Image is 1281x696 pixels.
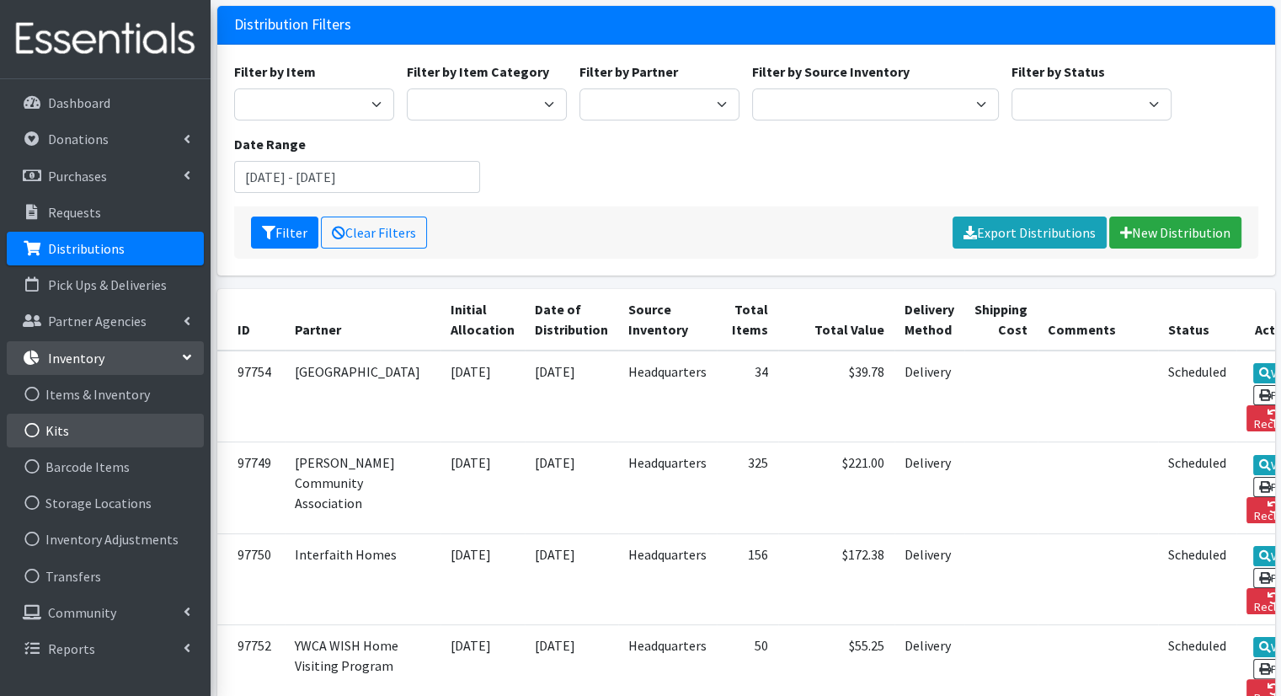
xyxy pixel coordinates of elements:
[217,533,285,624] td: 97750
[618,351,717,442] td: Headquarters
[7,377,204,411] a: Items & Inventory
[7,450,204,484] a: Barcode Items
[717,533,778,624] td: 156
[48,131,109,147] p: Donations
[7,11,204,67] img: HumanEssentials
[234,62,316,82] label: Filter by Item
[440,289,525,351] th: Initial Allocation
[717,442,778,533] td: 325
[894,442,964,533] td: Delivery
[1038,289,1158,351] th: Comments
[7,632,204,666] a: Reports
[1158,351,1236,442] td: Scheduled
[717,289,778,351] th: Total Items
[752,62,910,82] label: Filter by Source Inventory
[778,351,894,442] td: $39.78
[7,86,204,120] a: Dashboard
[7,195,204,229] a: Requests
[440,351,525,442] td: [DATE]
[525,351,618,442] td: [DATE]
[7,232,204,265] a: Distributions
[894,289,964,351] th: Delivery Method
[285,442,440,533] td: [PERSON_NAME] Community Association
[285,351,440,442] td: [GEOGRAPHIC_DATA]
[894,351,964,442] td: Delivery
[1011,62,1105,82] label: Filter by Status
[7,486,204,520] a: Storage Locations
[579,62,678,82] label: Filter by Partner
[7,341,204,375] a: Inventory
[964,289,1038,351] th: Shipping Cost
[321,217,427,249] a: Clear Filters
[48,240,125,257] p: Distributions
[285,533,440,624] td: Interfaith Homes
[251,217,318,249] button: Filter
[894,533,964,624] td: Delivery
[778,442,894,533] td: $221.00
[1158,442,1236,533] td: Scheduled
[7,304,204,338] a: Partner Agencies
[48,204,101,221] p: Requests
[618,442,717,533] td: Headquarters
[48,640,95,657] p: Reports
[525,442,618,533] td: [DATE]
[618,289,717,351] th: Source Inventory
[525,289,618,351] th: Date of Distribution
[407,62,549,82] label: Filter by Item Category
[7,559,204,593] a: Transfers
[1109,217,1241,249] a: New Distribution
[217,442,285,533] td: 97749
[1158,289,1236,351] th: Status
[618,533,717,624] td: Headquarters
[234,161,481,193] input: January 1, 2011 - December 31, 2011
[7,414,204,447] a: Kits
[7,596,204,629] a: Community
[48,94,110,111] p: Dashboard
[7,159,204,193] a: Purchases
[234,134,306,154] label: Date Range
[48,604,116,621] p: Community
[440,442,525,533] td: [DATE]
[7,522,204,556] a: Inventory Adjustments
[48,350,104,367] p: Inventory
[217,289,285,351] th: ID
[7,268,204,302] a: Pick Ups & Deliveries
[525,533,618,624] td: [DATE]
[48,168,107,185] p: Purchases
[440,533,525,624] td: [DATE]
[285,289,440,351] th: Partner
[778,533,894,624] td: $172.38
[7,122,204,156] a: Donations
[717,351,778,442] td: 34
[953,217,1107,249] a: Export Distributions
[234,16,351,34] h3: Distribution Filters
[48,276,167,293] p: Pick Ups & Deliveries
[778,289,894,351] th: Total Value
[48,313,147,329] p: Partner Agencies
[217,351,285,442] td: 97754
[1158,533,1236,624] td: Scheduled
